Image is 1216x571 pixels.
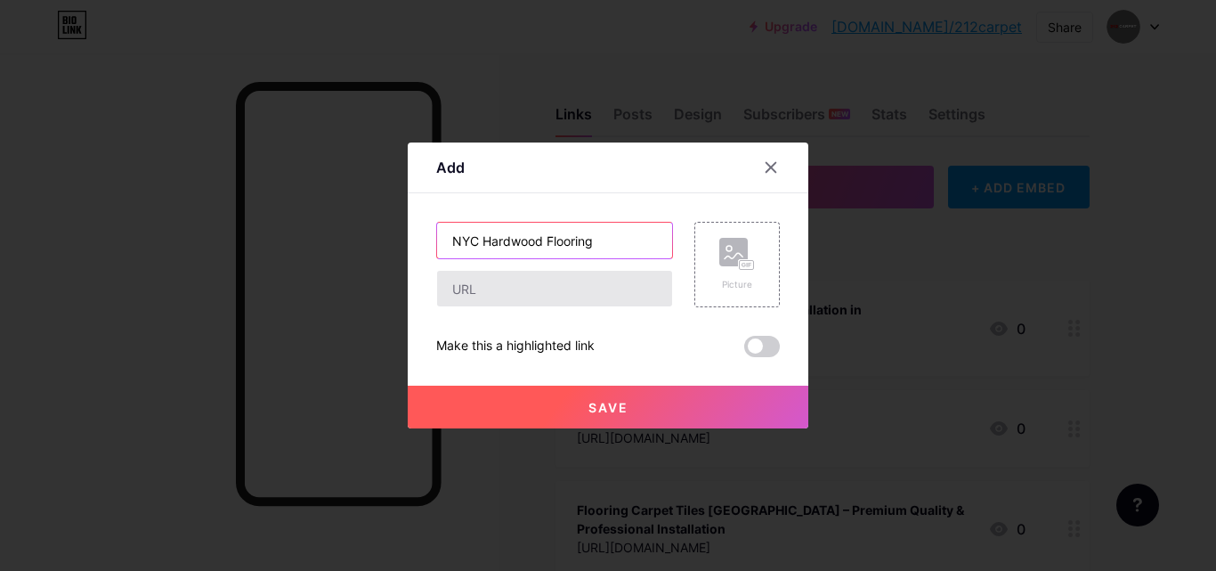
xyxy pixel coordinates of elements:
input: Title [437,223,672,258]
div: Add [436,157,465,178]
button: Save [408,386,808,428]
div: Make this a highlighted link [436,336,595,357]
input: URL [437,271,672,306]
span: Save [588,400,628,415]
div: Picture [719,278,755,291]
